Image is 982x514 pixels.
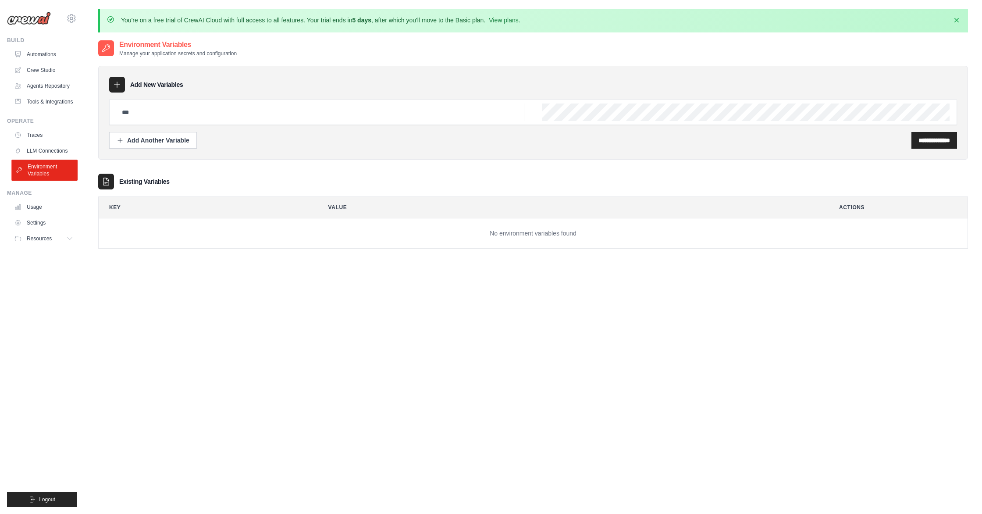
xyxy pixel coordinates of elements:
span: Resources [27,235,52,242]
div: Build [7,37,77,44]
p: Manage your application secrets and configuration [119,50,237,57]
h3: Add New Variables [130,80,183,89]
a: Agents Repository [11,79,77,93]
div: Add Another Variable [117,136,189,145]
a: Crew Studio [11,63,77,77]
a: Environment Variables [11,160,78,181]
div: Operate [7,118,77,125]
button: Add Another Variable [109,132,197,149]
a: Usage [11,200,77,214]
a: Automations [11,47,77,61]
td: No environment variables found [99,218,968,249]
th: Actions [829,197,968,218]
img: Logo [7,12,51,25]
span: Logout [39,496,55,503]
h2: Environment Variables [119,39,237,50]
div: Manage [7,189,77,196]
th: Value [318,197,822,218]
strong: 5 days [352,17,371,24]
h3: Existing Variables [119,177,170,186]
a: Settings [11,216,77,230]
button: Logout [7,492,77,507]
a: Traces [11,128,77,142]
a: LLM Connections [11,144,77,158]
p: You're on a free trial of CrewAI Cloud with full access to all features. Your trial ends in , aft... [121,16,520,25]
a: Tools & Integrations [11,95,77,109]
th: Key [99,197,311,218]
a: View plans [489,17,518,24]
button: Resources [11,232,77,246]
